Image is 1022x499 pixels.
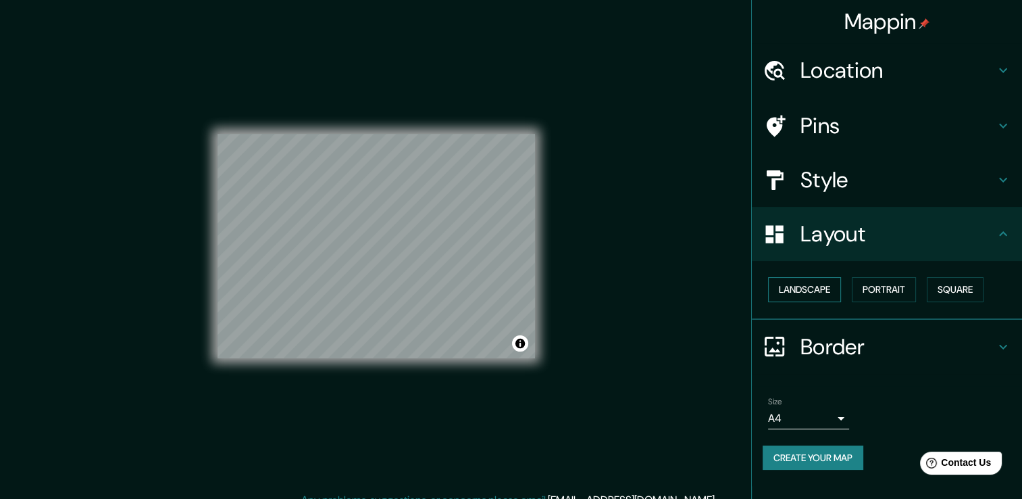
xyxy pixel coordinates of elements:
h4: Style [800,166,995,193]
img: pin-icon.png [919,18,929,29]
h4: Mappin [844,8,930,35]
div: Location [752,43,1022,97]
canvas: Map [218,134,535,358]
h4: Pins [800,112,995,139]
button: Landscape [768,277,841,302]
div: Style [752,153,1022,207]
button: Square [927,277,983,302]
button: Toggle attribution [512,335,528,352]
div: Pins [752,99,1022,153]
h4: Location [800,57,995,84]
div: A4 [768,408,849,429]
div: Border [752,320,1022,374]
button: Portrait [852,277,916,302]
div: Layout [752,207,1022,261]
h4: Border [800,333,995,360]
label: Size [768,396,782,407]
button: Create your map [763,446,863,471]
h4: Layout [800,220,995,247]
iframe: Help widget launcher [902,446,1007,484]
